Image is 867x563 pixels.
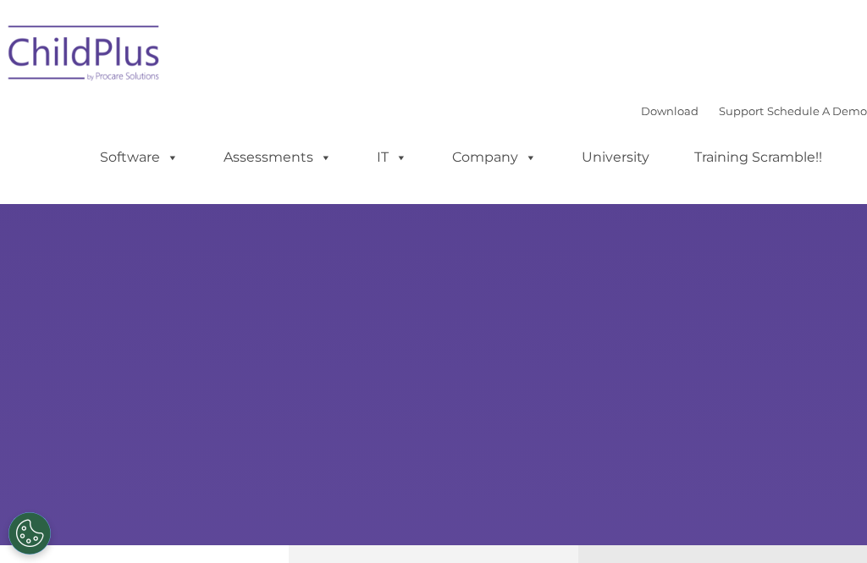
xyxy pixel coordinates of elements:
a: Download [641,104,699,118]
a: Software [83,141,196,174]
a: Support [719,104,764,118]
a: Schedule A Demo [767,104,867,118]
button: Cookies Settings [8,512,51,555]
a: Assessments [207,141,349,174]
a: IT [360,141,424,174]
a: Training Scramble!! [677,141,839,174]
a: Company [435,141,554,174]
a: University [565,141,666,174]
font: | [641,104,867,118]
